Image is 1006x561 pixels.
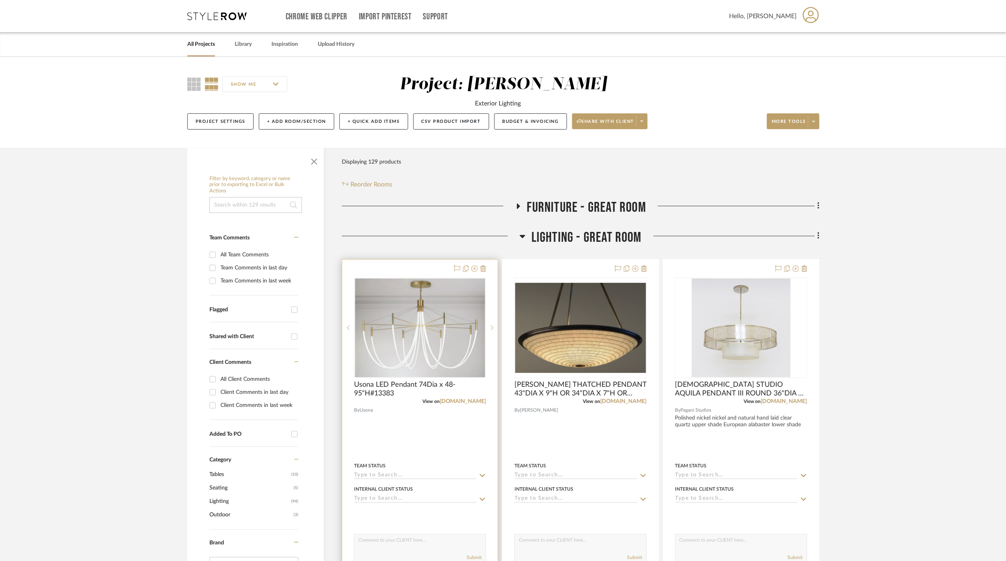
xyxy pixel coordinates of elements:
div: Team Status [514,462,546,469]
span: Seating [209,481,292,495]
a: All Projects [187,39,215,50]
span: Hello, [PERSON_NAME] [729,11,797,21]
span: LIGHTING - GREAT ROOM [531,229,642,246]
span: View on [422,399,440,404]
button: + Add Room/Section [259,113,334,130]
a: Library [235,39,252,50]
span: Category [209,457,231,463]
span: (10) [291,468,298,481]
div: 0 [515,278,646,378]
div: Displaying 129 products [342,154,401,170]
a: Support [423,13,448,20]
button: Reorder Rooms [342,180,393,189]
a: Inspiration [271,39,298,50]
span: By [675,407,681,414]
img: HILLIARD THATCHED PENDANT 43"DIA X 9"H OR 34"DIA X 7"H OR 29"DIA X 6"H OR 24"DIA X 6"H OR 20"DIA ... [515,283,646,373]
div: 0 [354,278,486,378]
span: Outdoor [209,508,292,521]
div: Flagged [209,307,287,313]
span: [DEMOGRAPHIC_DATA] STUDIO AQUILA PENDANT III ROUND 36"DIA X 12"H [675,380,807,398]
button: Close [306,152,322,168]
button: More tools [767,113,819,129]
input: Type to Search… [675,495,798,503]
div: All Client Comments [220,373,296,386]
input: Type to Search… [354,472,477,480]
span: Share with client [577,119,635,130]
span: (3) [294,508,298,521]
a: [DOMAIN_NAME] [440,399,486,404]
div: Added To PO [209,431,287,438]
button: CSV Product Import [413,113,489,130]
span: Usona LED Pendant 74Dia x 48-95"H#13383 [354,380,486,398]
div: Internal Client Status [514,486,573,493]
span: Client Comments [209,360,251,365]
span: More tools [772,119,806,130]
a: [DOMAIN_NAME] [601,399,647,404]
span: FURNITURE - GREAT ROOM [527,199,646,216]
div: Shared with Client [209,333,287,340]
span: Pagani Studios [681,407,712,414]
span: [PERSON_NAME] [520,407,558,414]
span: Lighting [209,495,289,508]
button: Project Settings [187,113,254,130]
span: Reorder Rooms [351,180,393,189]
span: View on [583,399,601,404]
span: (94) [291,495,298,508]
input: Type to Search… [675,472,798,480]
input: Type to Search… [514,472,637,480]
div: Team Status [675,462,707,469]
div: Exterior Lighting [475,99,521,108]
input: Search within 129 results [209,197,302,213]
span: Team Comments [209,235,250,241]
span: By [514,407,520,414]
button: Submit [788,554,803,561]
button: Budget & Invoicing [494,113,567,130]
span: Usona [360,407,373,414]
input: Type to Search… [354,495,477,503]
button: Share with client [572,113,648,129]
span: Brand [209,540,224,546]
div: All Team Comments [220,248,296,261]
div: Internal Client Status [354,486,413,493]
a: Upload History [318,39,354,50]
div: Team Comments in last week [220,275,296,287]
span: View on [744,399,761,404]
span: By [354,407,360,414]
span: (5) [294,482,298,494]
a: [DOMAIN_NAME] [761,399,807,404]
input: Type to Search… [514,495,637,503]
button: Submit [467,554,482,561]
img: PAGANI STUDIO AQUILA PENDANT III ROUND 36"DIA X 12"H [692,279,791,377]
img: Usona LED Pendant 74Dia x 48-95"H#13383 [355,279,485,377]
a: Import Pinterest [359,13,412,20]
h6: Filter by keyword, category or name prior to exporting to Excel or Bulk Actions [209,176,302,194]
div: Team Comments in last day [220,262,296,274]
button: Submit [627,554,642,561]
div: Team Status [354,462,386,469]
button: + Quick Add Items [339,113,408,130]
a: Chrome Web Clipper [286,13,347,20]
span: Tables [209,468,289,481]
div: Client Comments in last week [220,399,296,412]
span: [PERSON_NAME] THATCHED PENDANT 43"DIA X 9"H OR 34"DIA X 7"H OR 29"DIA X 6"H OR 24"DIA X 6"H OR 20... [514,380,646,398]
div: Internal Client Status [675,486,734,493]
div: Client Comments in last day [220,386,296,399]
div: Project: [PERSON_NAME] [400,76,607,93]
